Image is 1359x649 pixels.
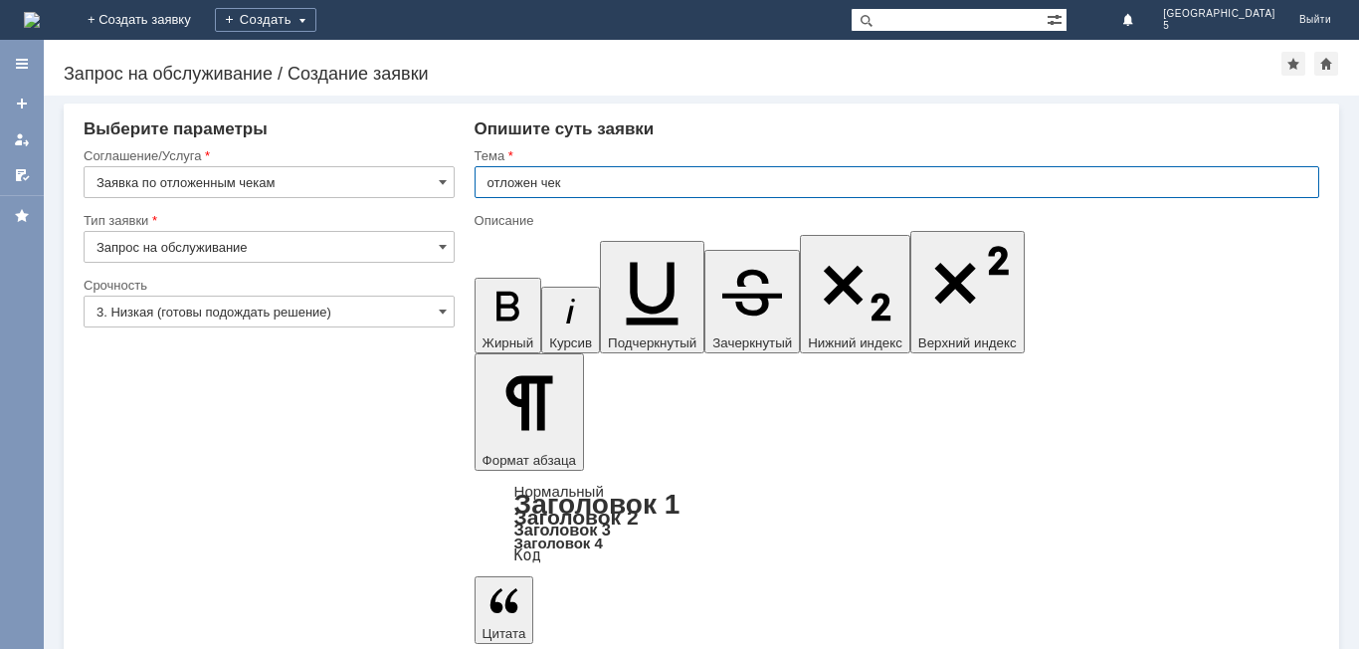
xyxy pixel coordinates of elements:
a: Мои заявки [6,123,38,155]
a: Заголовок 4 [514,535,603,551]
div: Тип заявки [84,214,451,227]
button: Курсив [541,287,600,353]
span: Опишите суть заявки [475,119,655,138]
div: Добавить в избранное [1281,52,1305,76]
div: Создать [215,8,316,32]
span: Выберите параметры [84,119,268,138]
span: [GEOGRAPHIC_DATA] [1163,8,1275,20]
a: Заголовок 1 [514,489,680,520]
button: Подчеркнутый [600,241,704,353]
button: Нижний индекс [800,235,910,353]
a: Создать заявку [6,88,38,119]
div: Срочность [84,279,451,292]
span: Расширенный поиск [1047,9,1067,28]
div: Тема [475,149,1315,162]
span: Нижний индекс [808,335,902,350]
span: Курсив [549,335,592,350]
img: logo [24,12,40,28]
button: Цитата [475,576,534,644]
button: Жирный [475,278,542,353]
a: Нормальный [514,483,604,500]
span: Зачеркнутый [712,335,792,350]
a: Перейти на домашнюю страницу [24,12,40,28]
div: Описание [475,214,1315,227]
a: Мои согласования [6,159,38,191]
a: Заголовок 2 [514,506,639,529]
button: Верхний индекс [910,231,1025,353]
a: Заголовок 3 [514,521,611,539]
span: Цитата [483,626,526,641]
div: Формат абзаца [475,485,1319,562]
button: Зачеркнутый [704,250,800,353]
span: Верхний индекс [918,335,1017,350]
div: Соглашение/Услуга [84,149,451,162]
div: Сделать домашней страницей [1314,52,1338,76]
span: Жирный [483,335,534,350]
div: Запрос на обслуживание / Создание заявки [64,64,1281,84]
button: Формат абзаца [475,353,584,471]
span: 5 [1163,20,1275,32]
span: Формат абзаца [483,453,576,468]
a: Код [514,546,541,564]
span: Подчеркнутый [608,335,696,350]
